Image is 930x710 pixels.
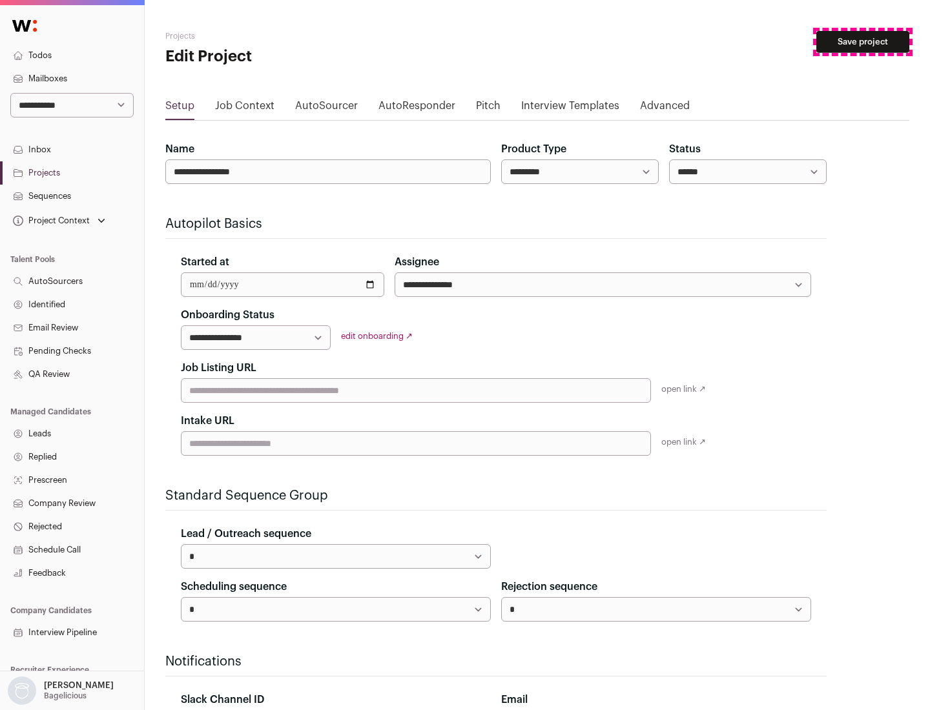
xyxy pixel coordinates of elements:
[10,216,90,226] div: Project Context
[640,98,690,119] a: Advanced
[181,692,264,707] label: Slack Channel ID
[501,692,811,707] div: Email
[8,676,36,705] img: nopic.png
[476,98,501,119] a: Pitch
[165,31,413,41] h2: Projects
[816,31,909,53] button: Save project
[181,307,274,323] label: Onboarding Status
[521,98,619,119] a: Interview Templates
[5,676,116,705] button: Open dropdown
[44,680,114,691] p: [PERSON_NAME]
[165,487,827,505] h2: Standard Sequence Group
[181,413,234,429] label: Intake URL
[215,98,274,119] a: Job Context
[341,332,413,340] a: edit onboarding ↗
[295,98,358,119] a: AutoSourcer
[181,360,256,376] label: Job Listing URL
[5,13,44,39] img: Wellfound
[165,46,413,67] h1: Edit Project
[165,653,827,671] h2: Notifications
[10,212,108,230] button: Open dropdown
[669,141,701,157] label: Status
[378,98,455,119] a: AutoResponder
[395,254,439,270] label: Assignee
[181,579,287,594] label: Scheduling sequence
[501,141,566,157] label: Product Type
[501,579,597,594] label: Rejection sequence
[181,526,311,542] label: Lead / Outreach sequence
[165,141,194,157] label: Name
[165,215,827,233] h2: Autopilot Basics
[44,691,87,701] p: Bagelicious
[181,254,229,270] label: Started at
[165,98,194,119] a: Setup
